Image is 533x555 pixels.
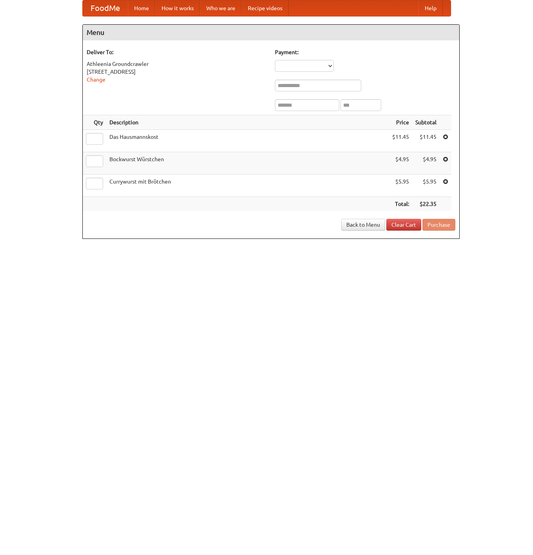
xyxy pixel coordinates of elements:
[200,0,242,16] a: Who we are
[155,0,200,16] a: How it works
[83,115,106,130] th: Qty
[106,130,389,152] td: Das Hausmannskost
[389,175,412,197] td: $5.95
[389,130,412,152] td: $11.45
[389,197,412,211] th: Total:
[242,0,289,16] a: Recipe videos
[341,219,385,231] a: Back to Menu
[128,0,155,16] a: Home
[106,175,389,197] td: Currywurst mit Brötchen
[412,197,440,211] th: $22.35
[412,152,440,175] td: $4.95
[418,0,443,16] a: Help
[275,48,455,56] h5: Payment:
[412,175,440,197] td: $5.95
[412,130,440,152] td: $11.45
[106,152,389,175] td: Bockwurst Würstchen
[389,115,412,130] th: Price
[87,76,106,83] a: Change
[83,0,128,16] a: FoodMe
[106,115,389,130] th: Description
[386,219,421,231] a: Clear Cart
[422,219,455,231] button: Purchase
[87,48,267,56] h5: Deliver To:
[87,60,267,68] div: Athleenia Groundcrawler
[389,152,412,175] td: $4.95
[87,68,267,76] div: [STREET_ADDRESS]
[412,115,440,130] th: Subtotal
[83,25,459,40] h4: Menu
